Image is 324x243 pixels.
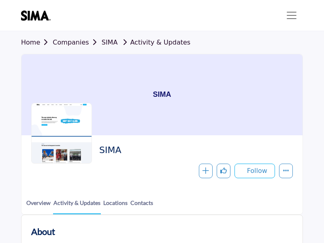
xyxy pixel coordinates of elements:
[21,38,53,46] a: Home
[21,11,55,21] img: site Logo
[130,198,153,213] a: Contacts
[103,198,128,213] a: Locations
[26,198,51,213] a: Overview
[53,198,101,214] a: Activity & Updates
[234,164,275,178] button: Follow
[280,7,303,23] button: Toggle navigation
[102,38,118,46] a: SIMA
[279,164,293,178] button: More details
[153,54,171,135] h1: SIMA
[119,38,190,46] a: Activity & Updates
[217,164,230,178] button: Like
[31,225,55,238] h2: About
[99,145,289,156] h2: SIMA
[53,38,101,46] a: Companies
